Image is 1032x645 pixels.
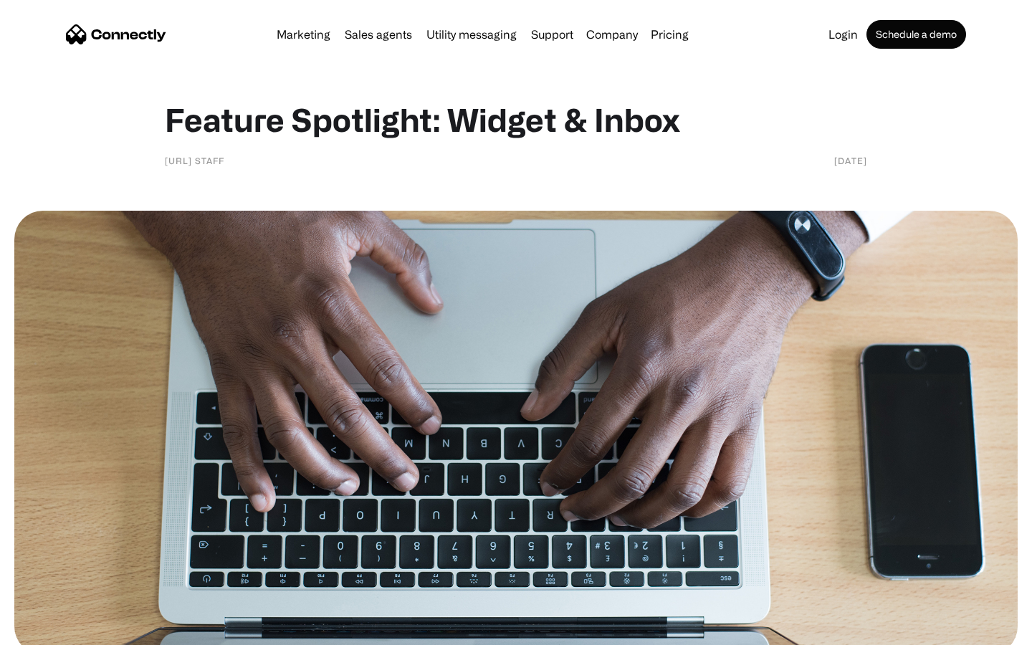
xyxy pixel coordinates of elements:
div: [URL] staff [165,153,224,168]
a: Utility messaging [421,29,522,40]
aside: Language selected: English [14,620,86,640]
a: Login [823,29,864,40]
ul: Language list [29,620,86,640]
div: Company [586,24,638,44]
h1: Feature Spotlight: Widget & Inbox [165,100,867,139]
a: Marketing [271,29,336,40]
a: Sales agents [339,29,418,40]
a: Support [525,29,579,40]
div: [DATE] [834,153,867,168]
a: Schedule a demo [866,20,966,49]
a: Pricing [645,29,694,40]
